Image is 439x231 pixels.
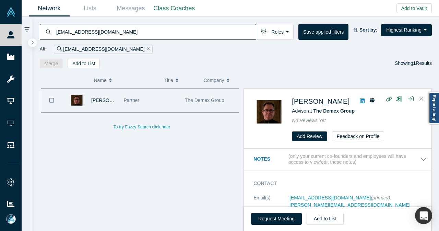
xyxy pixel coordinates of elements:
button: Add to List [68,59,100,68]
a: [PERSON_NAME] [292,97,349,105]
button: Highest Ranking [381,24,432,36]
a: [PERSON_NAME][EMAIL_ADDRESS][DOMAIN_NAME] [289,202,410,208]
h3: Contact [253,180,417,187]
div: [EMAIL_ADDRESS][DOMAIN_NAME] [54,45,153,54]
button: Save applied filters [298,24,348,40]
div: Showing [395,59,432,68]
span: All: [40,46,47,53]
img: Matthias Weber's Profile Image [253,96,285,127]
a: [PERSON_NAME] [91,97,131,103]
strong: Sort by: [359,27,378,33]
button: Company [204,73,236,88]
a: Lists [70,0,110,16]
button: Title [164,73,197,88]
button: Close [416,94,427,105]
button: Bookmark [41,89,62,112]
img: Matthias Weber's Profile Image [70,93,84,107]
input: Search by name, title, company, summary, expertise, investment criteria or topics of focus [56,24,256,40]
img: Mia Scott's Account [6,214,16,224]
span: (primary) [371,195,390,200]
span: Results [413,60,432,66]
strong: 1 [413,60,416,66]
span: Name [94,73,106,88]
button: Roles [256,24,294,40]
span: Title [164,73,173,88]
span: Advisor at [292,108,355,114]
span: Company [204,73,224,88]
button: To try Fuzzy Search click here [109,123,175,131]
img: Alchemist Vault Logo [6,7,16,17]
span: Partner [123,97,139,103]
span: The Demex Group [185,97,224,103]
a: Messages [110,0,151,16]
button: Add to Vault [396,3,432,13]
button: Notes (only your current co-founders and employees will have access to view/edit these notes) [253,153,427,165]
a: Network [29,0,70,16]
p: (only your current co-founders and employees will have access to view/edit these notes) [288,153,420,165]
dt: Email(s) [253,194,289,216]
button: Add Review [292,131,327,141]
button: Feedback on Profile [332,131,384,141]
button: Remove Filter [145,45,150,53]
button: Add to List [307,213,344,225]
a: The Demex Group [313,108,355,114]
span: No Reviews Yet [292,118,326,123]
h3: Notes [253,155,287,163]
button: Request Meeting [251,213,302,225]
button: Name [94,73,157,88]
dd: , [289,194,427,209]
a: Class Coaches [151,0,197,16]
a: Report a bug! [429,92,439,124]
button: Merge [40,59,63,68]
a: [EMAIL_ADDRESS][DOMAIN_NAME] [289,195,371,200]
